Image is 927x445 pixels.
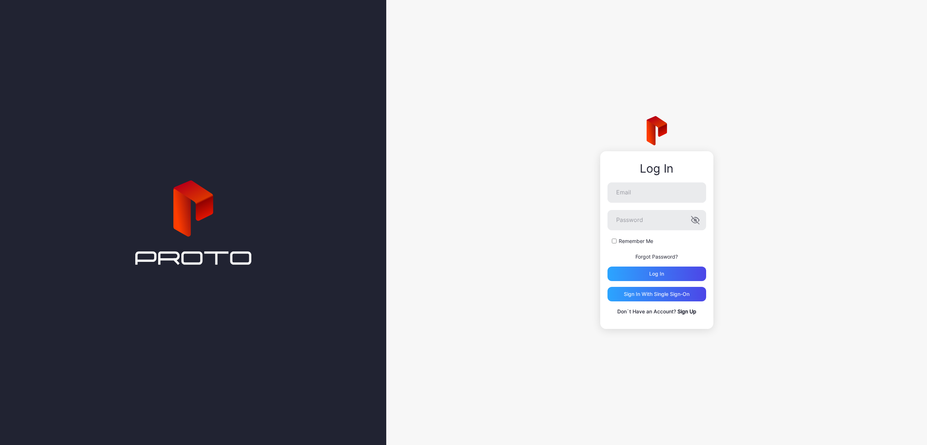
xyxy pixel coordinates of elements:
div: Log in [649,271,664,277]
label: Remember Me [619,238,653,245]
a: Forgot Password? [635,254,678,260]
button: Sign in With Single Sign-On [607,287,706,301]
p: Don`t Have an Account? [607,307,706,316]
input: Email [607,182,706,203]
div: Log In [607,162,706,175]
input: Password [607,210,706,230]
div: Sign in With Single Sign-On [624,291,689,297]
button: Password [691,216,700,224]
a: Sign Up [677,308,696,314]
button: Log in [607,267,706,281]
